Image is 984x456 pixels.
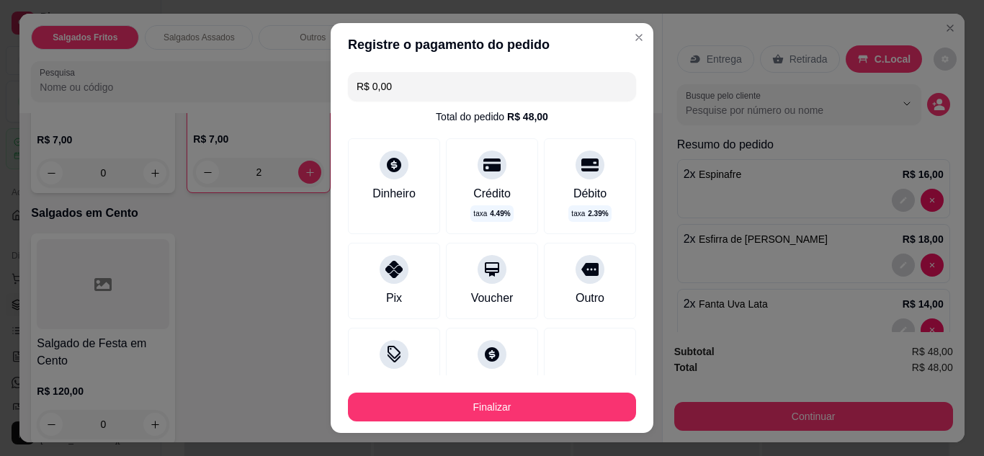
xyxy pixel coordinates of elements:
[357,72,627,101] input: Ex.: hambúrguer de cordeiro
[588,208,608,219] span: 2.39 %
[478,375,506,392] div: Fiado
[348,393,636,421] button: Finalizar
[386,290,402,307] div: Pix
[576,290,604,307] div: Outro
[372,185,416,202] div: Dinheiro
[436,109,548,124] div: Total do pedido
[627,26,650,49] button: Close
[473,185,511,202] div: Crédito
[573,185,607,202] div: Débito
[490,208,510,219] span: 4.49 %
[471,290,514,307] div: Voucher
[331,23,653,66] header: Registre o pagamento do pedido
[370,375,419,392] div: Desconto
[571,208,608,219] p: taxa
[507,109,548,124] div: R$ 48,00
[473,208,510,219] p: taxa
